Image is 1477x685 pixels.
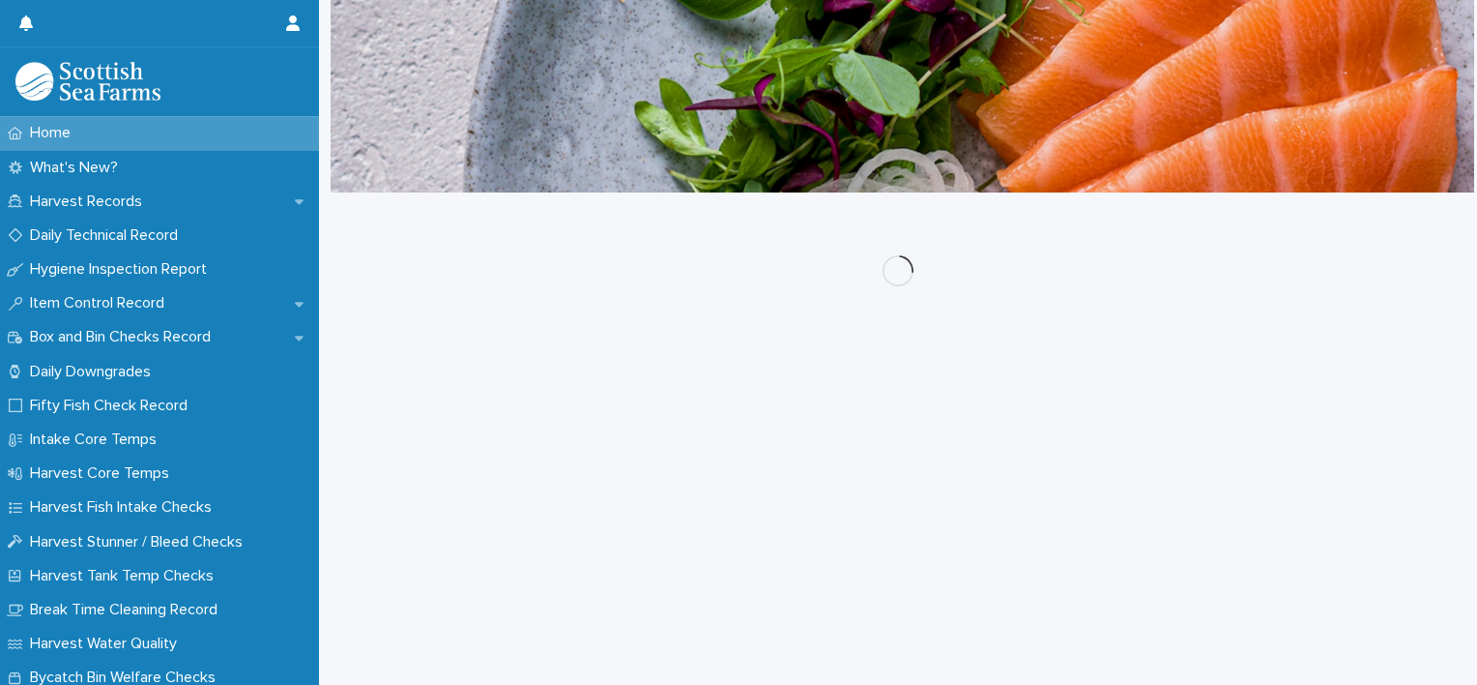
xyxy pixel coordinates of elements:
[22,328,226,346] p: Box and Bin Checks Record
[22,124,86,142] p: Home
[22,363,166,381] p: Daily Downgrades
[22,397,203,415] p: Fifty Fish Check Record
[22,635,192,653] p: Harvest Water Quality
[22,193,158,211] p: Harvest Records
[22,464,185,483] p: Harvest Core Temps
[22,294,180,313] p: Item Control Record
[22,601,233,619] p: Break Time Cleaning Record
[22,431,172,449] p: Intake Core Temps
[22,498,227,517] p: Harvest Fish Intake Checks
[15,62,160,101] img: mMrefqRFQpe26GRNOUkG
[22,567,229,585] p: Harvest Tank Temp Checks
[22,159,133,177] p: What's New?
[22,226,193,245] p: Daily Technical Record
[22,533,258,551] p: Harvest Stunner / Bleed Checks
[22,260,222,279] p: Hygiene Inspection Report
